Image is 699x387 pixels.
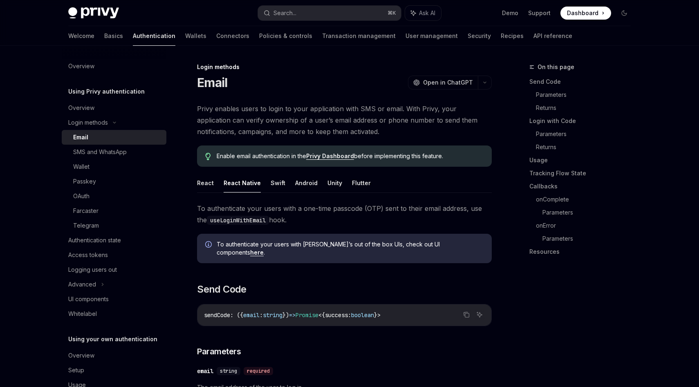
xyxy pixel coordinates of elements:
[220,368,237,374] span: string
[68,250,108,260] div: Access tokens
[133,26,175,46] a: Authentication
[73,162,90,172] div: Wallet
[230,311,243,319] span: : ({
[405,6,441,20] button: Ask AI
[197,75,227,90] h1: Email
[322,26,396,46] a: Transaction management
[536,101,637,114] a: Returns
[68,280,96,289] div: Advanced
[306,152,354,160] a: Privy Dashboard
[68,118,108,128] div: Login methods
[62,101,166,115] a: Overview
[73,177,96,186] div: Passkey
[62,59,166,74] a: Overview
[271,173,285,192] button: Swift
[263,311,282,319] span: string
[351,311,374,319] span: boolean
[536,219,637,232] a: onError
[68,351,94,360] div: Overview
[243,311,260,319] span: email
[295,173,318,192] button: Android
[244,367,273,375] div: required
[68,294,109,304] div: UI components
[68,334,157,344] h5: Using your own authentication
[273,8,296,18] div: Search...
[62,248,166,262] a: Access tokens
[207,216,269,225] code: useLoginWithEmail
[567,9,598,17] span: Dashboard
[260,311,263,319] span: :
[62,233,166,248] a: Authentication state
[62,189,166,204] a: OAuth
[68,365,84,375] div: Setup
[501,26,524,46] a: Recipes
[374,311,377,319] span: }
[560,7,611,20] a: Dashboard
[62,130,166,145] a: Email
[73,221,99,230] div: Telegram
[197,103,492,137] span: Privy enables users to login to your application with SMS or email. With Privy, your application ...
[62,204,166,218] a: Farcaster
[536,193,637,206] a: onComplete
[529,180,637,193] a: Callbacks
[217,152,484,160] span: Enable email authentication in the before implementing this feature.
[62,363,166,378] a: Setup
[327,173,342,192] button: Unity
[258,6,401,20] button: Search...⌘K
[197,63,492,71] div: Login methods
[352,173,371,192] button: Flutter
[318,311,322,319] span: <
[419,9,435,17] span: Ask AI
[538,62,574,72] span: On this page
[536,88,637,101] a: Parameters
[73,191,90,201] div: OAuth
[529,167,637,180] a: Tracking Flow State
[528,9,551,17] a: Support
[461,309,472,320] button: Copy the contents from the code block
[250,249,264,256] a: here
[68,265,117,275] div: Logging users out
[474,309,485,320] button: Ask AI
[62,348,166,363] a: Overview
[322,311,325,319] span: {
[296,311,318,319] span: Promise
[185,26,206,46] a: Wallets
[529,114,637,128] a: Login with Code
[536,141,637,154] a: Returns
[325,311,348,319] span: success
[542,206,637,219] a: Parameters
[542,232,637,245] a: Parameters
[406,26,458,46] a: User management
[217,240,484,257] span: To authenticate your users with [PERSON_NAME]’s out of the box UIs, check out UI components .
[377,311,381,319] span: >
[68,87,145,96] h5: Using Privy authentication
[502,9,518,17] a: Demo
[73,206,99,216] div: Farcaster
[529,75,637,88] a: Send Code
[62,159,166,174] a: Wallet
[73,132,88,142] div: Email
[205,153,211,160] svg: Tip
[197,173,214,192] button: React
[197,203,492,226] span: To authenticate your users with a one-time passcode (OTP) sent to their email address, use the hook.
[423,78,473,87] span: Open in ChatGPT
[224,173,261,192] button: React Native
[282,311,289,319] span: })
[68,235,121,245] div: Authentication state
[289,311,296,319] span: =>
[388,10,396,16] span: ⌘ K
[73,147,127,157] div: SMS and WhatsApp
[348,311,351,319] span: :
[68,26,94,46] a: Welcome
[62,262,166,277] a: Logging users out
[62,145,166,159] a: SMS and WhatsApp
[204,311,230,319] span: sendCode
[197,367,213,375] div: email
[68,7,119,19] img: dark logo
[618,7,631,20] button: Toggle dark mode
[68,103,94,113] div: Overview
[529,245,637,258] a: Resources
[104,26,123,46] a: Basics
[62,174,166,189] a: Passkey
[408,76,478,89] button: Open in ChatGPT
